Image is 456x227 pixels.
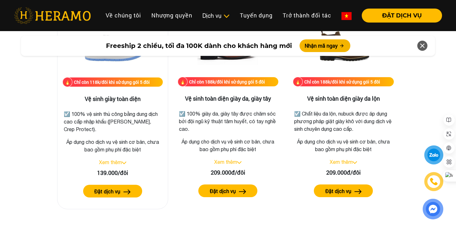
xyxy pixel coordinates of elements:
a: Xem thêm [99,159,122,165]
img: arrow [354,189,362,194]
div: 209.000đ/đôi [178,168,279,177]
div: Chỉ còn 188k/đôi khi sử dụng gói 5 đôi [304,78,380,85]
p: ☑️ Chất liệu da lộn, nubuck được áp dụng phương pháp giặt giày khô với dung dịch vệ sinh chuyên d... [294,110,393,133]
div: Chỉ còn 188k/đôi khi sử dụng gói 5 đôi [189,78,265,85]
a: Đặt dịch vụ arrow [178,184,279,197]
p: Áp dụng cho dịch vụ vệ sinh cơ bản, chưa bao gồm phụ phí đặc biệt [63,138,163,153]
a: phone-icon [425,173,442,190]
a: Về chúng tôi [101,9,146,22]
button: Đặt dịch vụ [314,184,373,197]
a: Trở thành đối tác [278,9,336,22]
button: Đặt dịch vụ [198,184,257,197]
p: Áp dụng cho dịch vụ vệ sinh cơ bản, chưa bao gồm phụ phí đặc biệt [178,138,279,153]
span: Freeship 2 chiều, tối đa 100K dành cho khách hàng mới [106,41,292,50]
button: Nhận mã ngay [300,39,350,52]
div: Chỉ còn 118k/đôi khi sử dụng gói 5 đôi [74,79,150,85]
a: ĐẶT DỊCH VỤ [357,13,442,18]
p: ☑️ 100% giày da, giày tây được chăm sóc bởi đội ngũ kỹ thuật tâm huyết, có tay nghề cao. [179,110,277,133]
img: vn-flag.png [341,12,352,20]
img: heramo-logo.png [14,7,91,24]
p: Áp dụng cho dịch vụ vệ sinh cơ bản, chưa bao gồm phụ phí đặc biệt [293,138,394,153]
a: Xem thêm [330,159,353,165]
img: subToggleIcon [223,13,230,19]
img: arrow_down.svg [353,161,357,164]
h3: Vệ sinh toàn diện giày da, giày tây [178,95,279,102]
img: fire.png [293,77,303,87]
a: Tuyển dụng [235,9,278,22]
div: 209.000đ/đôi [293,168,394,177]
img: arrow [123,190,131,194]
p: ☑️ 100% vệ sinh thủ công bằng dung dịch cao cấp nhập khẩu ([PERSON_NAME], Crep Protect). [64,110,162,133]
div: Dịch vụ [202,11,230,20]
a: Nhượng quyền [146,9,197,22]
button: ĐẶT DỊCH VỤ [362,9,442,23]
img: fire.png [178,77,188,87]
a: Đặt dịch vụ arrow [63,185,163,197]
label: Đặt dịch vụ [94,188,120,195]
button: Đặt dịch vụ [83,185,142,197]
h3: Vệ sinh toàn diện giày da lộn [293,95,394,102]
img: phone-icon [430,178,437,185]
img: arrow [239,189,246,194]
a: Đặt dịch vụ arrow [293,184,394,197]
img: fire.png [63,77,72,87]
h3: Vệ sinh giày toàn diện [63,96,163,103]
label: Đặt dịch vụ [325,187,351,195]
label: Đặt dịch vụ [210,187,236,195]
div: 139.000/đôi [63,169,163,177]
a: Xem thêm [214,159,237,165]
img: arrow_down.svg [122,162,126,164]
img: arrow_down.svg [237,161,241,164]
